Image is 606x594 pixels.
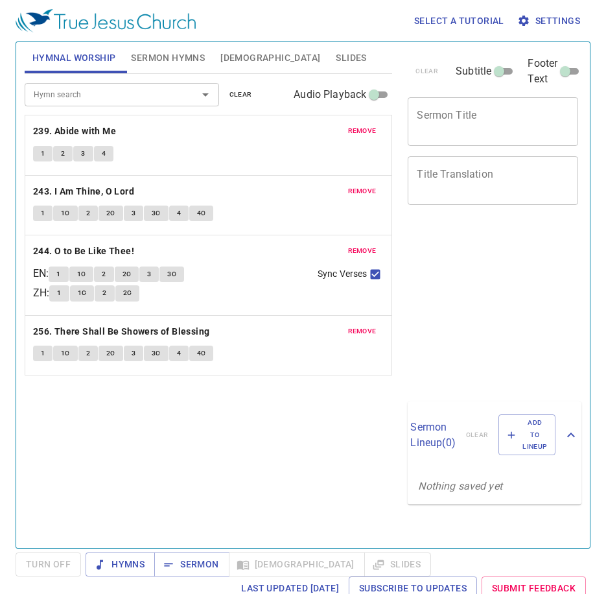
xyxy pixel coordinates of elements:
[41,208,45,219] span: 1
[86,348,90,359] span: 2
[102,268,106,280] span: 2
[41,348,45,359] span: 1
[49,267,68,282] button: 1
[70,285,95,301] button: 1C
[115,267,139,282] button: 2C
[456,64,491,79] span: Subtitle
[99,346,123,361] button: 2C
[222,87,260,102] button: clear
[132,348,135,359] span: 3
[515,9,585,33] button: Settings
[61,148,65,160] span: 2
[348,245,377,257] span: remove
[49,285,69,301] button: 1
[220,50,320,66] span: [DEMOGRAPHIC_DATA]
[53,146,73,161] button: 2
[61,348,70,359] span: 1C
[123,287,132,299] span: 2C
[520,13,580,29] span: Settings
[348,326,377,337] span: remove
[147,268,151,280] span: 3
[340,184,384,199] button: remove
[106,208,115,219] span: 2C
[95,285,114,301] button: 2
[102,148,106,160] span: 4
[33,123,119,139] button: 239. Abide with Me
[33,266,49,281] p: EN :
[32,50,116,66] span: Hymnal Worship
[33,243,134,259] b: 244. O to Be Like Thee!
[33,184,134,200] b: 243. I Am Thine, O Lord
[177,348,181,359] span: 4
[528,56,557,87] span: Footer Text
[53,206,78,221] button: 1C
[33,146,52,161] button: 1
[77,268,86,280] span: 1C
[340,243,384,259] button: remove
[189,206,214,221] button: 4C
[318,267,367,281] span: Sync Verses
[96,556,145,573] span: Hymns
[197,348,206,359] span: 4C
[115,285,140,301] button: 2C
[124,346,143,361] button: 3
[177,208,181,219] span: 4
[81,148,85,160] span: 3
[33,346,52,361] button: 1
[56,268,60,280] span: 1
[169,206,189,221] button: 4
[165,556,218,573] span: Sermon
[102,287,106,299] span: 2
[57,287,61,299] span: 1
[124,206,143,221] button: 3
[73,146,93,161] button: 3
[196,86,215,104] button: Open
[33,184,137,200] button: 243. I Am Thine, O Lord
[154,552,229,576] button: Sermon
[132,208,135,219] span: 3
[348,125,377,137] span: remove
[418,480,502,492] i: Nothing saved yet
[86,208,90,219] span: 2
[167,268,176,280] span: 3C
[410,420,455,451] p: Sermon Lineup ( 0 )
[197,208,206,219] span: 4C
[414,13,504,29] span: Select a tutorial
[33,123,116,139] b: 239. Abide with Me
[340,324,384,339] button: remove
[409,9,509,33] button: Select a tutorial
[336,50,366,66] span: Slides
[144,346,169,361] button: 3C
[69,267,94,282] button: 1C
[229,89,252,101] span: clear
[131,50,205,66] span: Sermon Hymns
[16,9,196,32] img: True Jesus Church
[498,414,555,455] button: Add to Lineup
[61,208,70,219] span: 1C
[99,206,123,221] button: 2C
[189,346,214,361] button: 4C
[106,348,115,359] span: 2C
[169,346,189,361] button: 4
[294,87,366,102] span: Audio Playback
[33,324,212,340] button: 256. There Shall Be Showers of Blessing
[78,346,98,361] button: 2
[122,268,132,280] span: 2C
[78,287,87,299] span: 1C
[94,267,113,282] button: 2
[33,285,49,301] p: ZH :
[41,148,45,160] span: 1
[152,208,161,219] span: 3C
[152,348,161,359] span: 3C
[408,401,581,468] div: Sermon Lineup(0)clearAdd to Lineup
[144,206,169,221] button: 3C
[348,185,377,197] span: remove
[33,324,210,340] b: 256. There Shall Be Showers of Blessing
[340,123,384,139] button: remove
[94,146,113,161] button: 4
[78,206,98,221] button: 2
[139,267,159,282] button: 3
[159,267,184,282] button: 3C
[33,243,137,259] button: 244. O to Be Like Thee!
[33,206,52,221] button: 1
